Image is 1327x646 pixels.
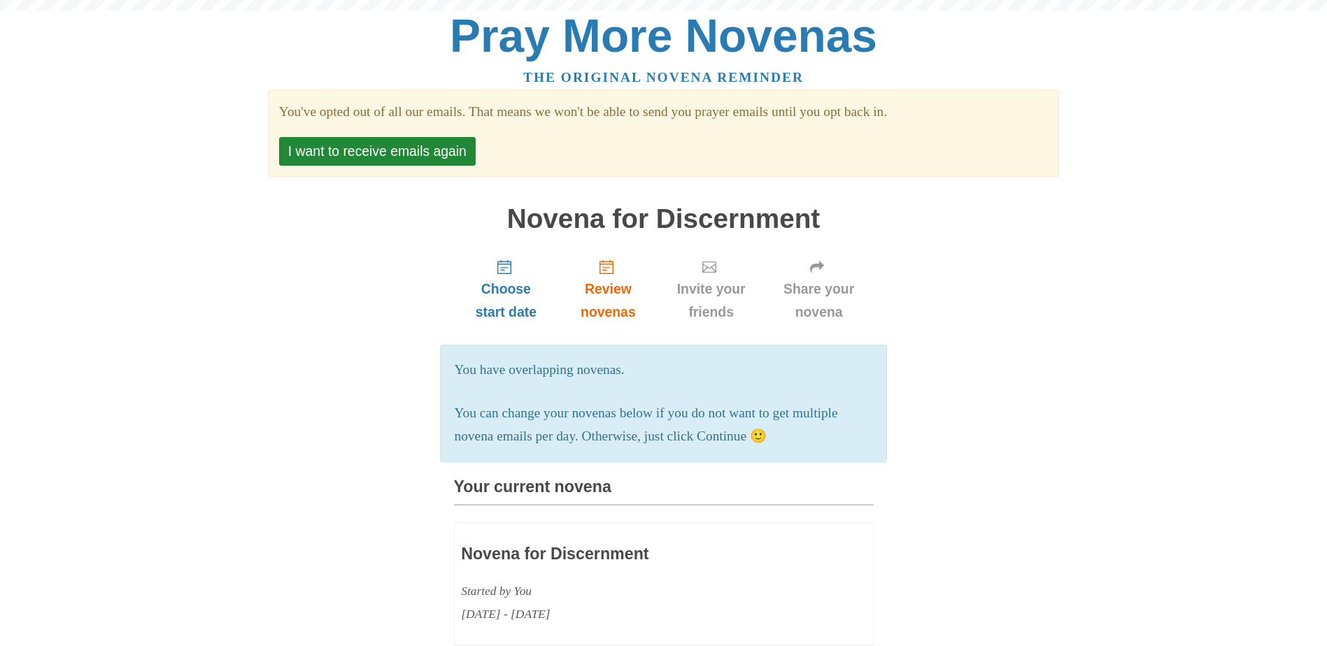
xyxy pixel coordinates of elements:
[461,545,784,564] h3: Novena for Discernment
[279,101,1048,124] section: You've opted out of all our emails. That means we won't be able to send you prayer emails until y...
[672,278,751,324] span: Invite your friends
[455,402,873,448] p: You can change your novenas below if you do not want to get multiple novena emails per day. Other...
[279,137,476,166] button: I want to receive emails again
[450,10,877,62] a: Pray More Novenas
[658,247,765,331] a: Invite your friends
[779,278,860,324] span: Share your novena
[454,247,559,331] a: Choose start date
[454,204,874,234] h1: Novena for Discernment
[461,603,784,626] div: [DATE] - [DATE]
[455,359,873,382] p: You have overlapping novenas.
[765,247,874,331] a: Share your novena
[558,247,658,331] a: Review novenas
[572,278,644,324] span: Review novenas
[468,278,545,324] span: Choose start date
[461,580,784,603] div: Started by You
[454,478,874,505] h3: Your current novena
[523,70,804,85] a: The original novena reminder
